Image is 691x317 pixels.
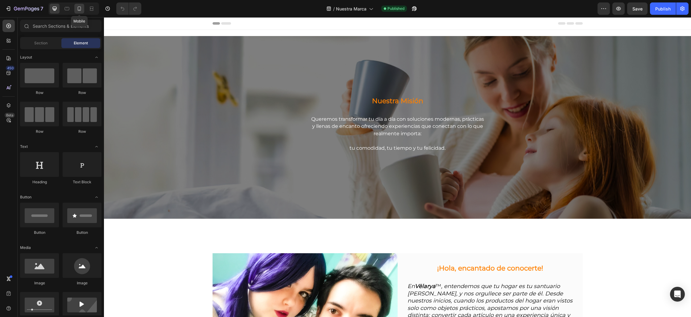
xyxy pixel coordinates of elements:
[20,245,31,250] span: Media
[670,287,685,302] div: Open Intercom Messenger
[20,129,59,134] div: Row
[63,90,101,96] div: Row
[20,144,28,149] span: Text
[333,6,335,12] span: /
[92,52,101,62] span: Toggle open
[2,2,46,15] button: 7
[627,2,648,15] button: Save
[40,5,43,12] p: 7
[20,280,59,286] div: Image
[92,192,101,202] span: Toggle open
[20,230,59,235] div: Button
[268,79,319,88] span: Nuestra Misión
[92,142,101,152] span: Toggle open
[63,230,101,235] div: Button
[104,17,691,317] iframe: Design area
[311,266,332,272] strong: Vëlarya
[650,2,676,15] button: Publish
[336,6,366,12] span: Nuestra Marca
[5,113,15,118] div: Beta
[63,179,101,185] div: Text Block
[6,66,15,71] div: 450
[207,99,380,119] span: Queremos transformar tu día a día con soluciones modernas, prácticas y llenas de encanto ofrecien...
[304,266,469,308] span: ™
[304,266,469,308] i: , entendemos que tu hogar es tu santuario [PERSON_NAME], y nos orgullece ser parte de él. Desde n...
[387,6,404,11] span: Published
[20,194,31,200] span: Button
[655,6,671,12] div: Publish
[20,90,59,96] div: Row
[246,128,341,134] span: tu comodidad, tu tiempo y tu felicidad.
[92,243,101,253] span: Toggle open
[20,55,32,60] span: Layout
[20,179,59,185] div: Heading
[116,2,141,15] div: Undo/Redo
[74,40,88,46] span: Element
[63,129,101,134] div: Row
[34,40,48,46] span: Section
[632,6,643,11] span: Save
[63,280,101,286] div: Image
[333,247,439,255] span: ¡Hola, encantado de conocerte!
[20,20,101,32] input: Search Sections & Elements
[304,266,332,272] i: En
